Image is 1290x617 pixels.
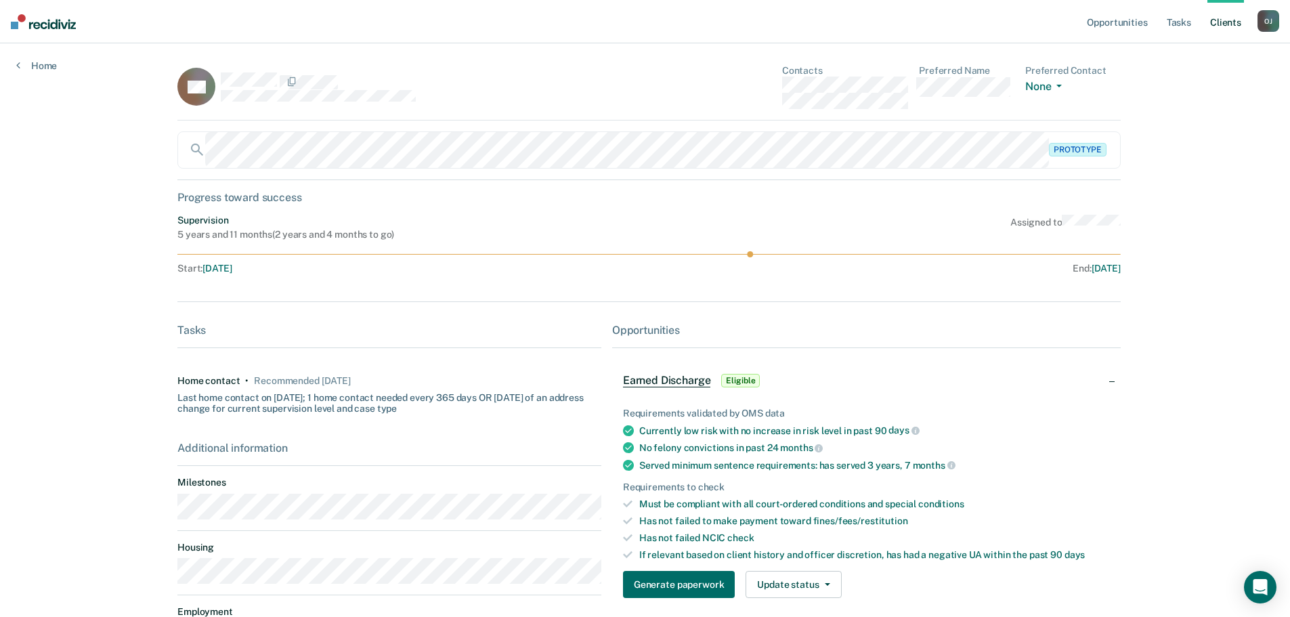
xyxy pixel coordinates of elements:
[11,14,76,29] img: Recidiviz
[1257,10,1279,32] button: OJ
[639,515,1110,527] div: Has not failed to make payment toward
[16,60,57,72] a: Home
[1025,80,1067,95] button: None
[918,498,964,509] span: conditions
[177,263,649,274] div: Start :
[1257,10,1279,32] div: O J
[888,425,919,435] span: days
[623,408,1110,419] div: Requirements validated by OMS data
[623,482,1110,493] div: Requirements to check
[177,542,601,553] dt: Housing
[177,375,240,387] div: Home contact
[913,460,955,471] span: months
[177,477,601,488] dt: Milestones
[639,549,1110,561] div: If relevant based on client history and officer discretion, has had a negative UA within the past 90
[1065,549,1085,560] span: days
[177,442,601,454] div: Additional information
[639,442,1110,454] div: No felony convictions in past 24
[623,571,735,598] button: Generate paperwork
[177,387,601,415] div: Last home contact on [DATE]; 1 home contact needed every 365 days OR [DATE] of an address change ...
[813,515,908,526] span: fines/fees/restitution
[623,571,740,598] a: Navigate to form link
[623,374,710,387] span: Earned Discharge
[612,324,1121,337] div: Opportunities
[254,375,350,387] div: Recommended in 5 days
[655,263,1121,274] div: End :
[1025,65,1121,77] dt: Preferred Contact
[639,425,1110,437] div: Currently low risk with no increase in risk level in past 90
[612,359,1121,402] div: Earned DischargeEligible
[1092,263,1121,274] span: [DATE]
[177,324,601,337] div: Tasks
[746,571,841,598] button: Update status
[639,532,1110,544] div: Has not failed NCIC
[919,65,1014,77] dt: Preferred Name
[177,229,394,240] div: 5 years and 11 months ( 2 years and 4 months to go )
[177,215,394,226] div: Supervision
[727,532,754,543] span: check
[780,442,823,453] span: months
[639,459,1110,471] div: Served minimum sentence requirements: has served 3 years, 7
[1244,571,1276,603] div: Open Intercom Messenger
[639,498,1110,510] div: Must be compliant with all court-ordered conditions and special
[1010,215,1121,240] div: Assigned to
[202,263,232,274] span: [DATE]
[782,65,908,77] dt: Contacts
[245,375,249,387] div: •
[177,191,1121,204] div: Progress toward success
[721,374,760,387] span: Eligible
